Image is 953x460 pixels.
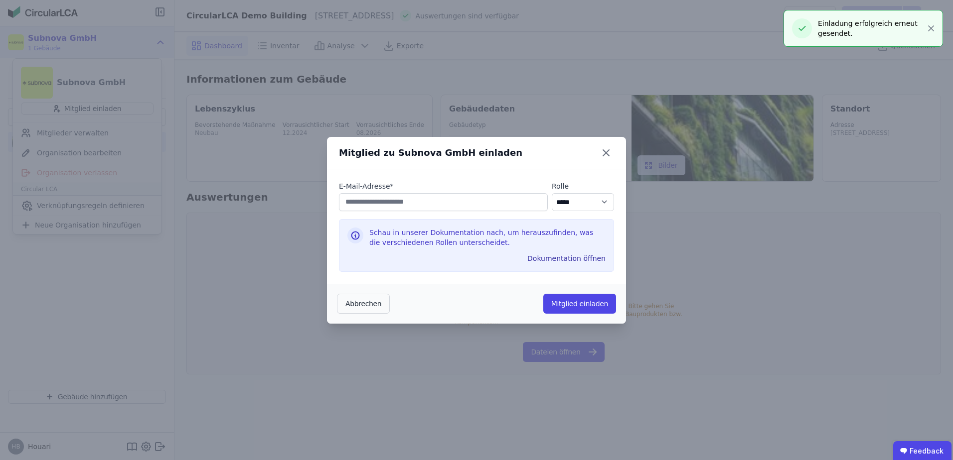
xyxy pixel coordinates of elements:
[543,294,616,314] button: Mitglied einladen
[339,181,548,191] label: audits.requiredField
[369,228,606,251] div: Schau in unserer Dokumentation nach, um herauszufinden, was die verschiedenen Rollen unterscheidet.
[523,250,610,266] button: Dokumentation öffnen
[337,294,390,314] button: Abbrechen
[339,146,522,160] div: Mitglied zu Subnova GmbH einladen
[552,181,614,191] label: Rolle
